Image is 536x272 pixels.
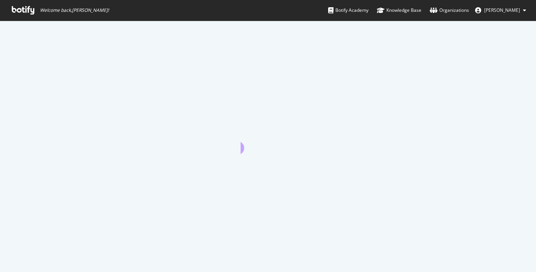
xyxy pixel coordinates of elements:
[377,6,421,14] div: Knowledge Base
[241,126,295,154] div: animation
[328,6,368,14] div: Botify Academy
[430,6,469,14] div: Organizations
[484,7,520,13] span: Ruth Everett
[40,7,109,13] span: Welcome back, [PERSON_NAME] !
[469,4,532,16] button: [PERSON_NAME]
